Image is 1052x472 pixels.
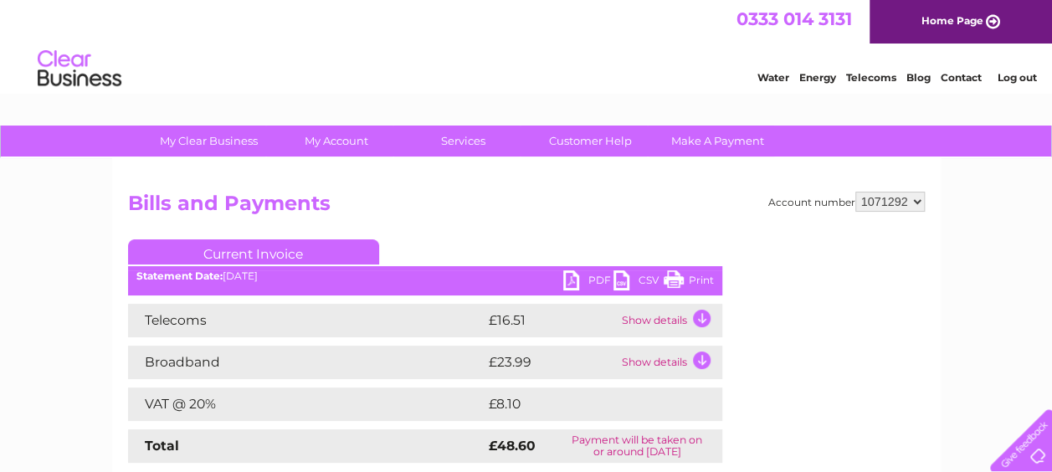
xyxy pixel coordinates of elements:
td: Show details [618,304,722,337]
a: My Clear Business [140,126,278,156]
td: £23.99 [485,346,618,379]
td: £16.51 [485,304,618,337]
a: Blog [906,71,931,84]
div: Clear Business is a trading name of Verastar Limited (registered in [GEOGRAPHIC_DATA] No. 3667643... [131,9,922,81]
a: Contact [941,71,982,84]
td: Payment will be taken on or around [DATE] [552,429,721,463]
a: Print [664,270,714,295]
strong: £48.60 [489,438,536,454]
a: Services [394,126,532,156]
td: £8.10 [485,387,681,421]
div: [DATE] [128,270,722,282]
a: Telecoms [846,71,896,84]
td: VAT @ 20% [128,387,485,421]
a: Make A Payment [649,126,787,156]
div: Account number [768,192,925,212]
a: 0333 014 3131 [736,8,852,29]
a: Energy [799,71,836,84]
a: Customer Help [521,126,659,156]
a: CSV [613,270,664,295]
h2: Bills and Payments [128,192,925,223]
a: Log out [997,71,1036,84]
strong: Total [145,438,179,454]
td: Broadband [128,346,485,379]
img: logo.png [37,44,122,95]
a: Current Invoice [128,239,379,264]
td: Show details [618,346,722,379]
a: My Account [267,126,405,156]
a: Water [757,71,789,84]
td: Telecoms [128,304,485,337]
a: PDF [563,270,613,295]
b: Statement Date: [136,269,223,282]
